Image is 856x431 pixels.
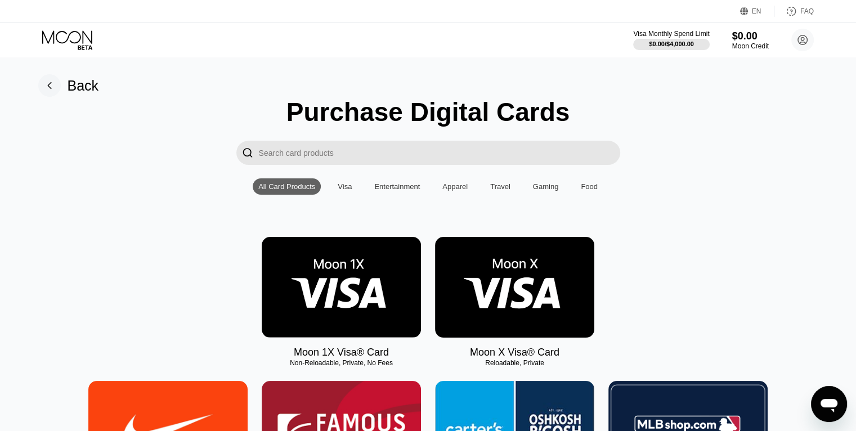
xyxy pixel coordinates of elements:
div: Visa [332,178,357,195]
input: Search card products [259,141,620,165]
div: Visa Monthly Spend Limit [633,30,709,38]
div: Back [38,74,99,97]
div: Visa [338,182,352,191]
div: Travel [490,182,510,191]
div: $0.00 [732,30,769,42]
div:  [236,141,259,165]
div: FAQ [774,6,814,17]
div: Travel [485,178,516,195]
div: Moon X Visa® Card [470,347,559,358]
div: Gaming [527,178,564,195]
div: Entertainment [374,182,420,191]
div: All Card Products [258,182,315,191]
div: Moon 1X Visa® Card [294,347,389,358]
div: $0.00 / $4,000.00 [649,41,694,47]
div: Entertainment [369,178,425,195]
div: Back [68,78,99,94]
div: All Card Products [253,178,321,195]
div: Reloadable, Private [435,359,594,367]
div: EN [740,6,774,17]
div: Apparel [442,182,468,191]
div: $0.00Moon Credit [732,30,769,50]
div: Moon Credit [732,42,769,50]
div: Visa Monthly Spend Limit$0.00/$4,000.00 [633,30,709,50]
div: Food [581,182,598,191]
div: Non-Reloadable, Private, No Fees [262,359,421,367]
div:  [242,146,253,159]
div: Gaming [533,182,559,191]
div: EN [752,7,761,15]
iframe: Button to launch messaging window [811,386,847,422]
div: Purchase Digital Cards [286,97,570,127]
div: FAQ [800,7,814,15]
div: Food [575,178,603,195]
div: Apparel [437,178,473,195]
